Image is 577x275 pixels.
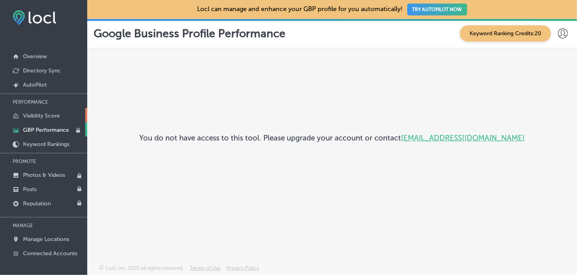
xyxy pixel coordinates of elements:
[23,67,61,74] p: Directory Sync
[23,112,60,119] p: Visibility Score
[106,265,184,271] p: Locl, Inc. 2025 all rights reserved.
[23,250,77,257] p: Connected Accounts
[226,265,259,275] a: Privacy Policy
[140,133,525,142] h3: You do not have access to this tool. Please upgrade your account or contact
[407,4,467,15] button: TRY AUTOPILOT NOW
[23,200,51,207] p: Reputation
[190,265,220,275] a: Terms of Use
[23,236,69,243] p: Manage Locations
[23,186,36,193] p: Posts
[13,10,56,25] img: fda3e92497d09a02dc62c9cd864e3231.png
[23,53,47,60] p: Overview
[23,127,69,133] p: GBP Performance
[23,141,69,148] p: Keyword Rankings
[23,172,65,178] p: Photos & Videos
[94,27,286,40] p: Google Business Profile Performance
[401,133,525,142] a: [EMAIL_ADDRESS][DOMAIN_NAME]
[460,25,551,42] span: Keyword Ranking Credits: 20
[23,82,47,88] p: AutoPilot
